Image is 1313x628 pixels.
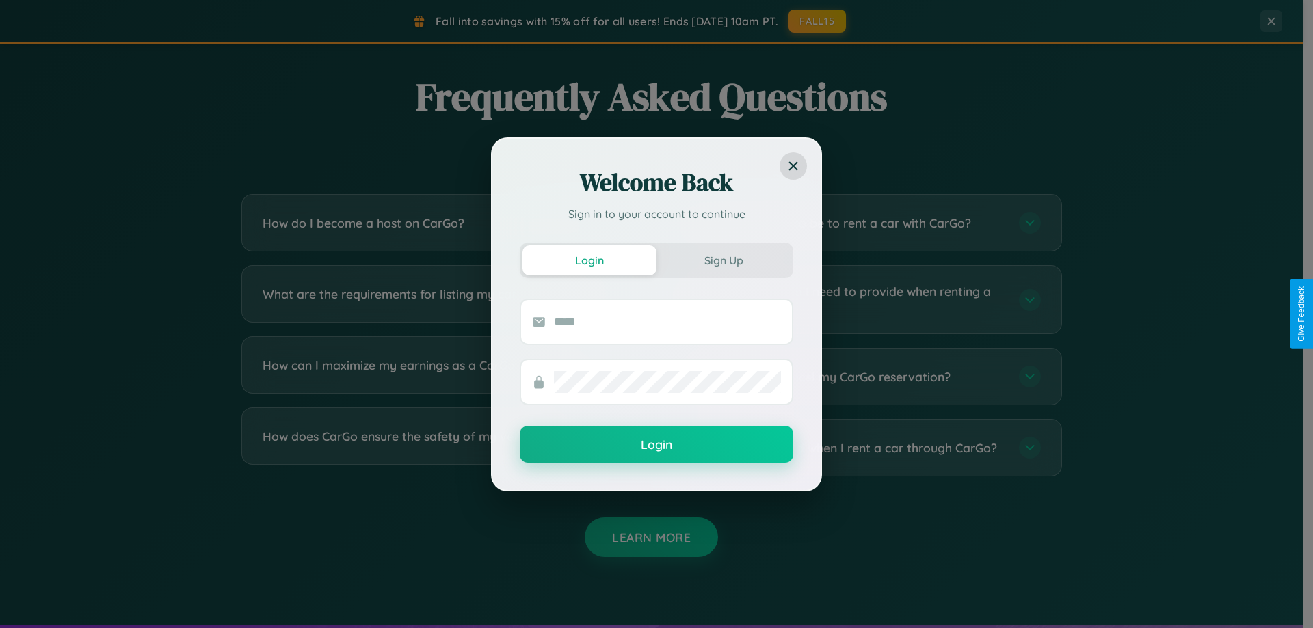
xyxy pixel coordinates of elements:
[656,245,791,275] button: Sign Up
[1297,286,1306,342] div: Give Feedback
[522,245,656,275] button: Login
[520,166,793,199] h2: Welcome Back
[520,206,793,222] p: Sign in to your account to continue
[520,426,793,463] button: Login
